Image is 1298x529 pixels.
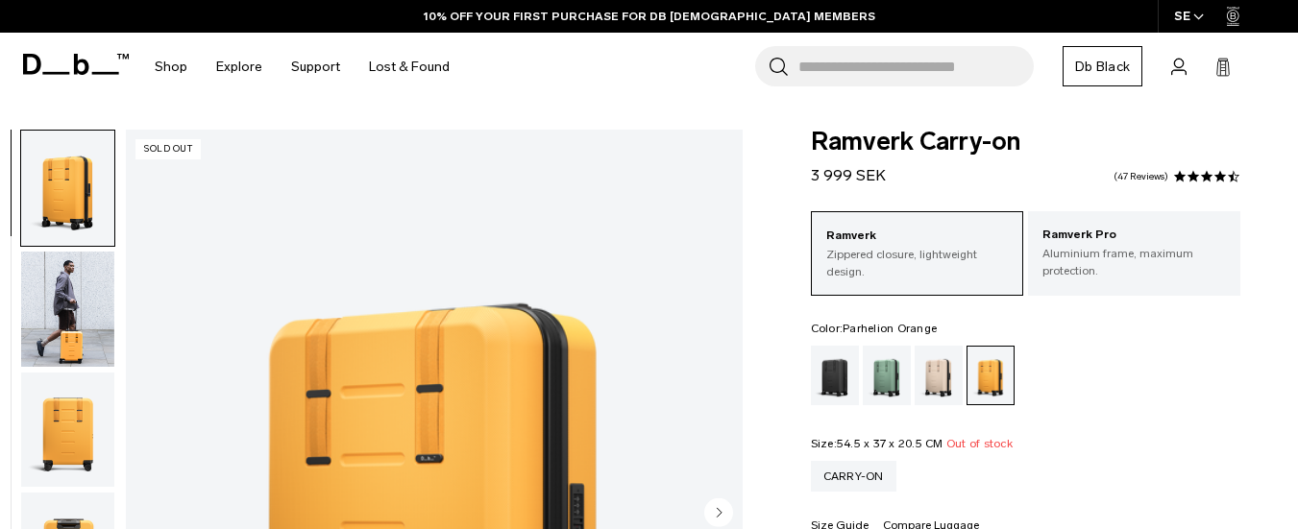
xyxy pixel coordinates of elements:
[21,252,114,367] img: Ramverk Carry-on Parhelion Orange
[915,346,963,405] a: Fogbow Beige
[1042,245,1226,279] p: Aluminium frame, maximum protection.
[1028,211,1240,294] a: Ramverk Pro Aluminium frame, maximum protection.
[216,33,262,101] a: Explore
[135,139,201,159] p: Sold Out
[155,33,187,101] a: Shop
[369,33,450,101] a: Lost & Found
[811,323,938,334] legend: Color:
[811,346,859,405] a: Black Out
[1042,226,1226,245] p: Ramverk Pro
[140,33,464,101] nav: Main Navigation
[20,251,115,368] button: Ramverk Carry-on Parhelion Orange
[811,166,886,184] span: 3 999 SEK
[843,322,937,335] span: Parhelion Orange
[826,227,1008,246] p: Ramverk
[1063,46,1142,86] a: Db Black
[837,437,943,450] span: 54.5 x 37 x 20.5 CM
[20,130,115,247] button: Ramverk Carry-on Parhelion Orange
[291,33,340,101] a: Support
[946,437,1013,450] span: Out of stock
[1114,172,1168,181] a: 47 reviews
[21,131,114,246] img: Ramverk Carry-on Parhelion Orange
[811,130,1240,155] span: Ramverk Carry-on
[811,438,1013,449] legend: Size:
[424,8,875,25] a: 10% OFF YOUR FIRST PURCHASE FOR DB [DEMOGRAPHIC_DATA] MEMBERS
[967,346,1015,405] a: Parhelion Orange
[826,246,1008,280] p: Zippered closure, lightweight design.
[21,373,114,488] img: Ramverk Carry-on Parhelion Orange
[863,346,911,405] a: Green Ray
[20,372,115,489] button: Ramverk Carry-on Parhelion Orange
[811,461,896,492] a: Carry-on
